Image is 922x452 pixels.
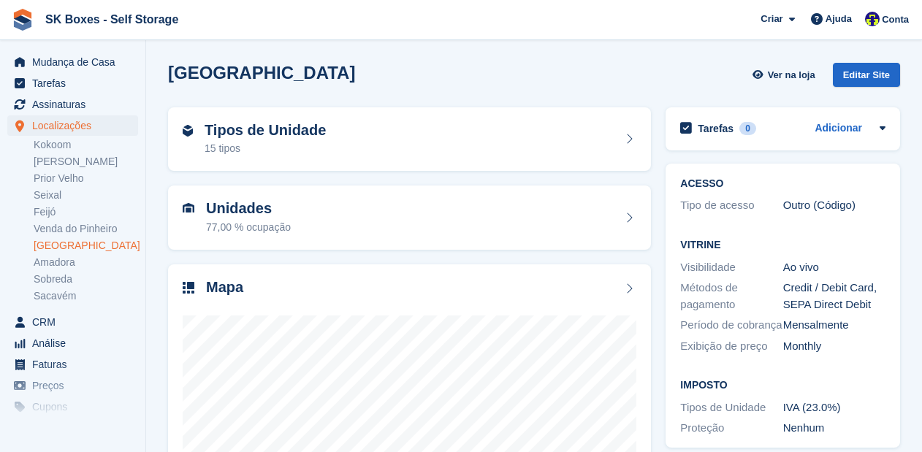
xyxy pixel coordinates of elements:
[680,420,782,437] div: Proteção
[7,418,138,438] a: menu
[32,115,120,136] span: Localizações
[34,256,138,269] a: Amadora
[34,138,138,152] a: Kokoom
[7,52,138,72] a: menu
[826,12,852,26] span: Ajuda
[761,12,782,26] span: Criar
[206,279,243,296] h2: Mapa
[32,73,120,93] span: Tarefas
[206,220,291,235] div: 77,00 % ocupação
[680,338,782,355] div: Exibição de preço
[680,399,782,416] div: Tipos de Unidade
[680,280,782,313] div: Métodos de pagamento
[168,185,651,250] a: Unidades 77,00 % ocupação
[865,12,880,26] img: Rita Ferreira
[783,399,885,416] div: IVA (23.0%)
[32,333,120,353] span: Análise
[783,420,885,437] div: Nenhum
[7,375,138,396] a: menu
[183,203,194,213] img: unit-icn-7be61d7bf1b0ce9d3e12c5938cc71ed9869f7b940bace4675aadf7bd6d80202e.svg
[205,122,326,139] h2: Tipos de Unidade
[750,63,820,87] a: Ver na loja
[680,259,782,276] div: Visibilidade
[34,155,138,169] a: [PERSON_NAME]
[783,338,885,355] div: Monthly
[680,240,885,251] h2: Vitrine
[833,63,900,87] div: Editar Site
[680,178,885,190] h2: ACESSO
[34,239,138,253] a: [GEOGRAPHIC_DATA]
[34,188,138,202] a: Seixal
[34,222,138,236] a: Venda do Pinheiro
[32,94,120,115] span: Assinaturas
[34,272,138,286] a: Sobreda
[833,63,900,93] a: Editar Site
[7,115,138,136] a: menu
[32,312,120,332] span: CRM
[7,312,138,332] a: menu
[206,200,291,217] h2: Unidades
[183,282,194,294] img: map-icn-33ee37083ee616e46c38cad1a60f524a97daa1e2b2c8c0bc3eb3415660979fc1.svg
[183,125,193,137] img: unit-type-icn-2b2737a686de81e16bb02015468b77c625bbabd49415b5ef34ead5e3b44a266d.svg
[32,397,120,417] span: Cupons
[34,172,138,185] a: Prior Velho
[34,289,138,303] a: Sacavém
[32,375,120,396] span: Preços
[12,9,34,31] img: stora-icon-8386f47178a22dfd0bd8f6a31ec36ba5ce8667c1dd55bd0f319d3a0aa187defe.svg
[783,317,885,334] div: Mensalmente
[783,280,885,313] div: Credit / Debit Card, SEPA Direct Debit
[32,354,120,375] span: Faturas
[882,12,909,27] span: Conta
[7,94,138,115] a: menu
[783,197,885,214] div: Outro (Código)
[815,120,862,137] a: Adicionar
[32,52,120,72] span: Mudança de Casa
[39,7,184,31] a: SK Boxes - Self Storage
[783,259,885,276] div: Ao vivo
[698,122,734,135] h2: Tarefas
[7,354,138,375] a: menu
[205,141,326,156] div: 15 tipos
[7,397,138,417] a: menu
[32,418,120,438] span: Proteção
[680,317,782,334] div: Período de cobrança
[34,205,138,219] a: Feijó
[7,73,138,93] a: menu
[168,63,355,83] h2: [GEOGRAPHIC_DATA]
[680,197,782,214] div: Tipo de acesso
[7,333,138,353] a: menu
[768,68,815,83] span: Ver na loja
[680,380,885,391] h2: Imposto
[168,107,651,172] a: Tipos de Unidade 15 tipos
[739,122,756,135] div: 0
